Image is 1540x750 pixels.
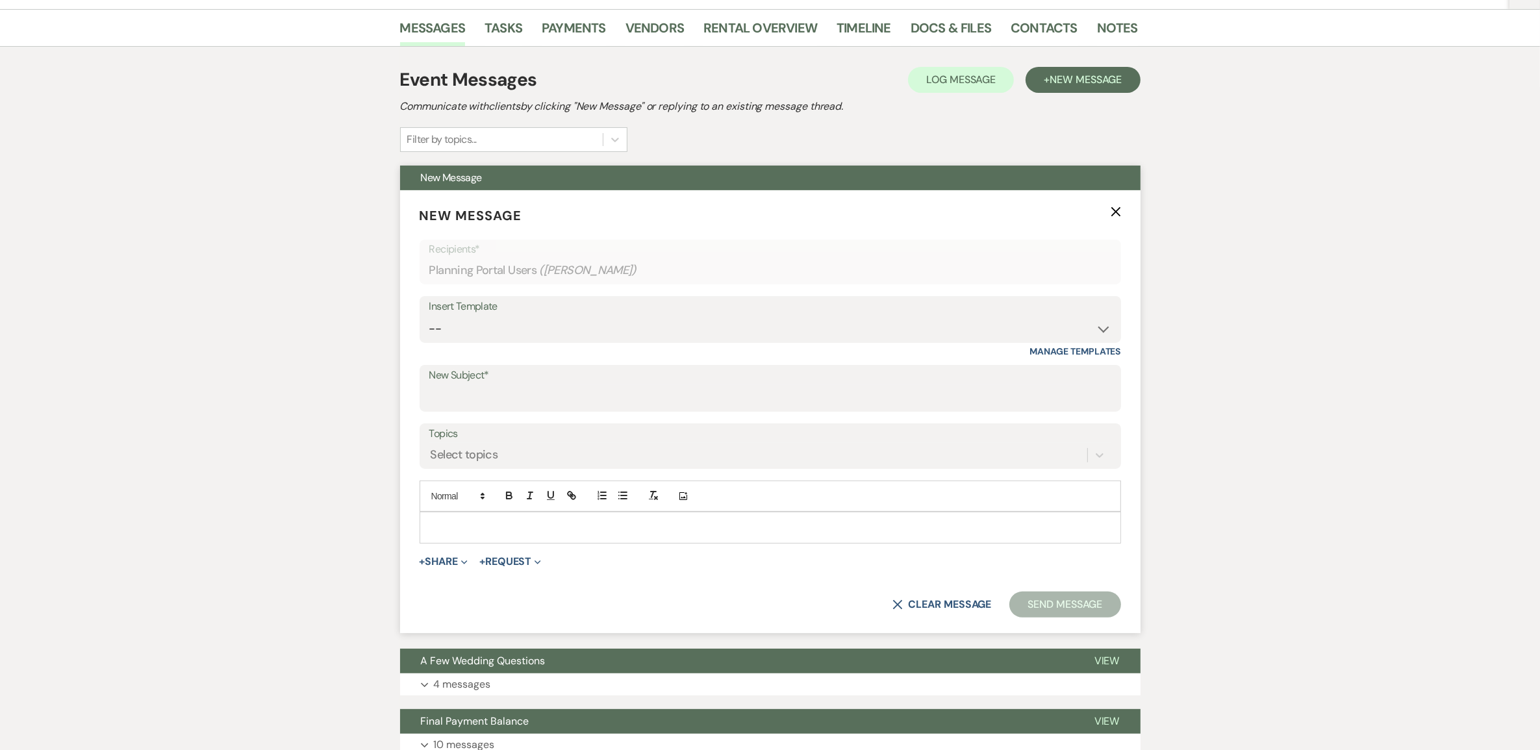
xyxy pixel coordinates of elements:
[1030,345,1121,357] a: Manage Templates
[542,18,606,46] a: Payments
[400,709,1074,734] button: Final Payment Balance
[703,18,817,46] a: Rental Overview
[1094,654,1120,668] span: View
[420,556,425,567] span: +
[837,18,891,46] a: Timeline
[429,241,1111,258] p: Recipients*
[1094,714,1120,728] span: View
[431,447,498,464] div: Select topics
[485,18,522,46] a: Tasks
[400,673,1141,695] button: 4 messages
[1009,592,1120,618] button: Send Message
[421,171,482,184] span: New Message
[908,67,1014,93] button: Log Message
[1074,709,1141,734] button: View
[420,556,468,567] button: Share
[911,18,991,46] a: Docs & Files
[400,99,1141,114] h2: Communicate with clients by clicking "New Message" or replying to an existing message thread.
[400,66,537,94] h1: Event Messages
[429,425,1111,444] label: Topics
[479,556,485,567] span: +
[539,262,637,279] span: ( [PERSON_NAME] )
[1074,649,1141,673] button: View
[421,714,529,728] span: Final Payment Balance
[421,654,546,668] span: A Few Wedding Questions
[400,18,466,46] a: Messages
[400,649,1074,673] button: A Few Wedding Questions
[420,207,522,224] span: New Message
[926,73,996,86] span: Log Message
[479,556,541,567] button: Request
[1097,18,1138,46] a: Notes
[1050,73,1122,86] span: New Message
[1011,18,1078,46] a: Contacts
[434,676,491,693] p: 4 messages
[429,258,1111,283] div: Planning Portal Users
[407,132,477,147] div: Filter by topics...
[625,18,684,46] a: Vendors
[429,366,1111,385] label: New Subject*
[429,297,1111,316] div: Insert Template
[892,599,991,610] button: Clear message
[1026,67,1140,93] button: +New Message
